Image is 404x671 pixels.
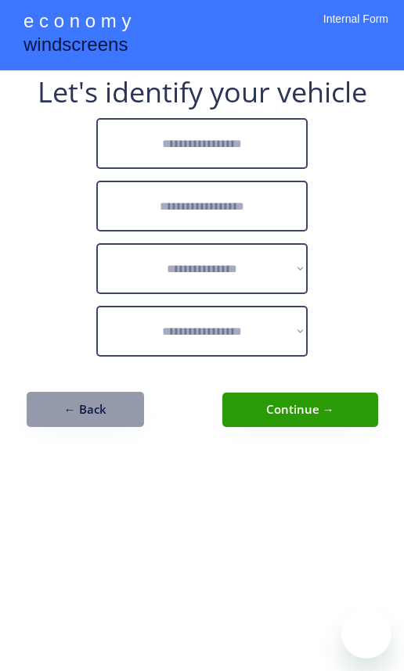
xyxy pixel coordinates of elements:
[23,31,128,62] div: windscreens
[38,78,367,106] div: Let's identify your vehicle
[27,392,144,427] button: ← Back
[341,608,391,658] iframe: Button to launch messaging window
[222,393,378,427] button: Continue →
[323,12,388,47] div: Internal Form
[23,8,131,38] div: e c o n o m y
